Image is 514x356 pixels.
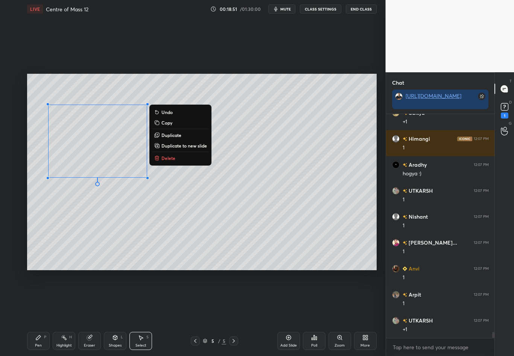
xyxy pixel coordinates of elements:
img: no-rating-badge.077c3623.svg [403,163,407,167]
button: mute [268,5,295,14]
div: 1 [501,113,508,119]
img: default.png [392,213,400,221]
p: Chat [386,73,410,93]
div: Zoom [335,344,345,347]
div: 5 [222,338,226,344]
button: CLASS SETTINGS [300,5,341,14]
div: 12:07 PM [474,215,489,219]
h6: UTKARSH [407,316,433,324]
img: no-rating-badge.077c3623.svg [403,215,407,219]
div: 1 [403,300,489,307]
div: 12:07 PM [474,240,489,245]
h6: UTKARSH [407,187,433,195]
a: [URL][DOMAIN_NAME] [406,92,461,99]
div: 1 [403,196,489,204]
h6: Arpit [407,291,421,298]
img: 547998df06a6475197db7ca28db7ce07.jpg [392,187,400,195]
div: 12:07 PM [474,292,489,297]
div: +1 [403,118,489,126]
button: Duplicate to new slide [152,141,208,150]
h6: Aradhy [407,161,427,169]
div: More [360,344,370,347]
p: Duplicate to new slide [161,143,207,149]
div: 12:07 PM [474,137,489,141]
div: L [121,335,123,339]
button: Copy [152,118,208,127]
img: Learner_Badge_beginner_1_8b307cf2a0.svg [403,266,407,271]
img: default.png [392,135,400,143]
div: LIVE [27,5,43,14]
img: 129f51365dae47b983ab2ea5c11f4e48.jpg [392,265,400,272]
button: End Class [346,5,377,14]
h6: [PERSON_NAME]... [407,239,457,246]
p: T [509,78,512,84]
div: H [69,335,72,339]
div: 1 [403,222,489,230]
div: hogya :) [403,170,489,178]
div: Shapes [109,344,122,347]
img: 206f7218d56646b784c0a1eef3f2480c.jpg [392,239,400,246]
div: / [218,339,220,343]
img: no-rating-badge.077c3623.svg [403,241,407,245]
div: S [146,335,149,339]
div: 1 [403,274,489,281]
div: grid [386,114,495,338]
div: 5 [209,339,216,343]
img: iconic-dark.1390631f.png [457,137,472,141]
img: no-rating-badge.077c3623.svg [403,189,407,193]
div: 12:07 PM [474,318,489,323]
div: 12:07 PM [474,163,489,167]
img: no-rating-badge.077c3623.svg [403,293,407,297]
p: Delete [161,155,175,161]
div: P [44,335,46,339]
span: mute [280,6,291,12]
h6: Nishant [407,213,428,221]
div: Poll [311,344,317,347]
img: 547998df06a6475197db7ca28db7ce07.jpg [392,317,400,324]
div: 12:07 PM [474,266,489,271]
div: 1 [403,144,489,152]
div: Highlight [56,344,72,347]
div: Eraser [84,344,95,347]
h6: Anvi [407,265,420,272]
img: no-rating-badge.077c3623.svg [403,137,407,141]
p: D [509,99,512,105]
p: G [509,120,512,126]
div: 1 [403,248,489,256]
button: Delete [152,154,208,163]
h6: Himangi [407,135,430,143]
div: 12:07 PM [474,189,489,193]
img: cc4fd815d0ad4f5781f9f0f6833d1ea2.jpg [392,161,400,169]
img: c72a1f4855f64d409d685dfc929940dc.jpg [392,291,400,298]
div: +1 [403,326,489,333]
p: Undo [161,109,173,115]
img: ceabdeb00eb74dbfa2d72374b0a91b33.jpg [395,93,403,100]
div: Select [135,344,146,347]
img: no-rating-badge.077c3623.svg [403,319,407,323]
button: Duplicate [152,131,208,140]
h4: Centre of Mass 12 [46,6,88,13]
button: Undo [152,108,208,117]
p: Duplicate [161,132,181,138]
div: Add Slide [280,344,297,347]
p: Copy [161,120,172,126]
div: Pen [35,344,42,347]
